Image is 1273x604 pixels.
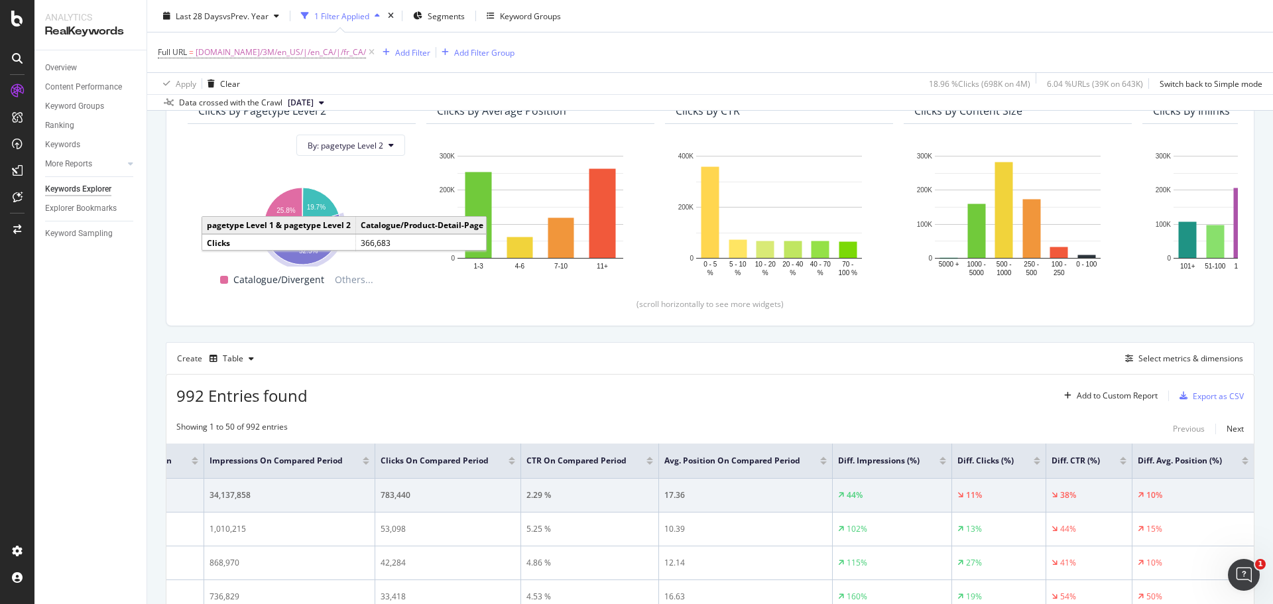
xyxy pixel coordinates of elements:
[1077,392,1158,400] div: Add to Custom Report
[597,263,608,270] text: 11+
[182,298,1238,310] div: (scroll horizontally to see more widgets)
[966,557,982,569] div: 27%
[1193,391,1244,402] div: Export as CSV
[45,202,137,215] a: Explorer Bookmarks
[842,261,853,268] text: 70 -
[158,46,187,58] span: Full URL
[1167,255,1171,262] text: 0
[966,489,982,501] div: 11%
[45,61,137,75] a: Overview
[1120,351,1243,367] button: Select metrics & dimensions
[381,591,515,603] div: 33,418
[223,355,243,363] div: Table
[847,489,863,501] div: 44%
[967,261,986,268] text: 1000 -
[395,46,430,58] div: Add Filter
[451,255,455,262] text: 0
[196,43,366,62] span: [DOMAIN_NAME]/3M/en_US/|/en_CA/|/fr_CA/
[1173,423,1205,434] div: Previous
[377,44,430,60] button: Add Filter
[790,269,796,276] text: %
[847,557,867,569] div: 115%
[1138,353,1243,364] div: Select metrics & dimensions
[755,261,776,268] text: 10 - 20
[45,80,137,94] a: Content Performance
[1138,455,1222,467] span: Diff. Avg. Position (%)
[308,140,383,151] span: By: pagetype Level 2
[500,10,561,21] div: Keyword Groups
[1174,385,1244,406] button: Export as CSV
[299,247,318,255] text: 52.5%
[1227,423,1244,434] div: Next
[1146,489,1162,501] div: 10%
[1160,78,1262,89] div: Switch back to Simple mode
[957,455,1014,467] span: Diff. Clicks (%)
[1146,591,1162,603] div: 50%
[1180,263,1195,270] text: 101+
[179,97,282,109] div: Data crossed with the Crawl
[847,523,867,535] div: 102%
[838,455,920,467] span: Diff. Impressions (%)
[847,591,867,603] div: 160%
[45,157,92,171] div: More Reports
[1255,559,1266,570] span: 1
[1228,559,1260,591] iframe: Intercom live chat
[526,489,653,501] div: 2.29 %
[296,135,405,156] button: By: pagetype Level 2
[408,5,470,27] button: Segments
[204,348,259,369] button: Table
[177,348,259,369] div: Create
[928,255,932,262] text: 0
[818,269,823,276] text: %
[1060,591,1076,603] div: 54%
[969,269,985,276] text: 5000
[437,149,644,278] div: A chart.
[210,489,369,501] div: 34,137,858
[997,269,1012,276] text: 1000
[45,157,124,171] a: More Reports
[158,5,284,27] button: Last 28 DaysvsPrev. Year
[1227,421,1244,437] button: Next
[45,99,137,113] a: Keyword Groups
[917,187,933,194] text: 200K
[1052,455,1100,467] span: Diff. CTR (%)
[45,80,122,94] div: Content Performance
[45,227,113,241] div: Keyword Sampling
[428,10,465,21] span: Segments
[1059,385,1158,406] button: Add to Custom Report
[381,489,515,501] div: 783,440
[220,78,240,89] div: Clear
[381,523,515,535] div: 53,098
[703,261,717,268] text: 0 - 5
[436,44,515,60] button: Add Filter Group
[914,149,1121,278] div: A chart.
[473,263,483,270] text: 1-3
[917,152,933,160] text: 300K
[454,46,515,58] div: Add Filter Group
[45,61,77,75] div: Overview
[735,269,741,276] text: %
[1024,261,1039,268] text: 250 -
[440,152,455,160] text: 300K
[210,557,369,569] div: 868,970
[282,95,330,111] button: [DATE]
[1173,421,1205,437] button: Previous
[45,138,80,152] div: Keywords
[198,181,405,267] div: A chart.
[762,269,768,276] text: %
[1052,261,1067,268] text: 100 -
[45,99,104,113] div: Keyword Groups
[381,557,515,569] div: 42,284
[440,221,455,228] text: 100K
[276,208,295,215] text: 25.8%
[210,523,369,535] div: 1,010,215
[158,73,196,94] button: Apply
[997,261,1012,268] text: 500 -
[1146,523,1162,535] div: 15%
[440,187,455,194] text: 200K
[330,272,379,288] span: Others...
[515,263,525,270] text: 4-6
[664,489,827,501] div: 17.36
[45,24,136,39] div: RealKeywords
[288,97,314,109] span: 2025 Aug. 3rd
